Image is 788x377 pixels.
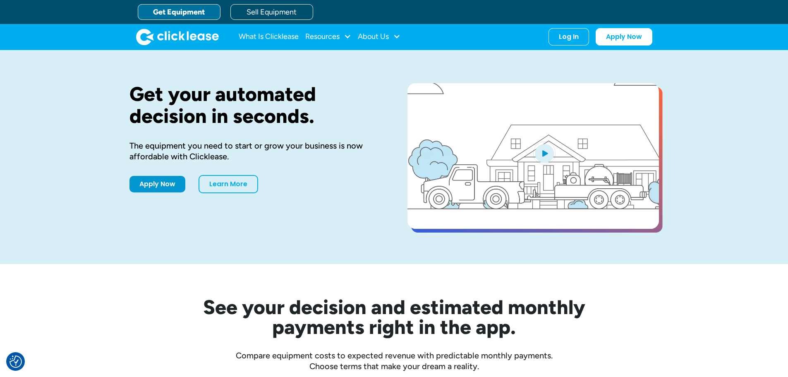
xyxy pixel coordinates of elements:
[199,175,258,193] a: Learn More
[129,83,381,127] h1: Get your automated decision in seconds.
[559,33,579,41] div: Log In
[305,29,351,45] div: Resources
[239,29,299,45] a: What Is Clicklease
[136,29,219,45] img: Clicklease logo
[138,4,220,20] a: Get Equipment
[533,142,556,165] img: Blue play button logo on a light blue circular background
[407,83,659,229] a: open lightbox
[596,28,652,46] a: Apply Now
[10,355,22,368] button: Consent Preferences
[136,29,219,45] a: home
[129,176,185,192] a: Apply Now
[163,297,626,337] h2: See your decision and estimated monthly payments right in the app.
[129,140,381,162] div: The equipment you need to start or grow your business is now affordable with Clicklease.
[129,350,659,372] div: Compare equipment costs to expected revenue with predictable monthly payments. Choose terms that ...
[10,355,22,368] img: Revisit consent button
[358,29,400,45] div: About Us
[230,4,313,20] a: Sell Equipment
